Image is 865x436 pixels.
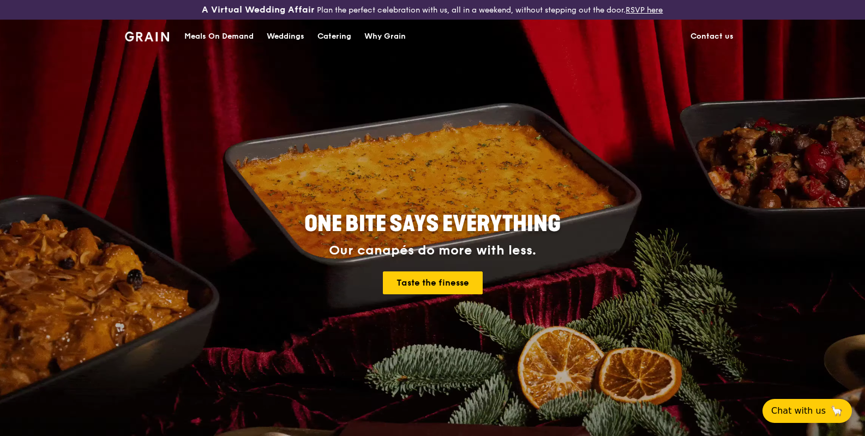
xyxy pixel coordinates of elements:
a: Weddings [260,20,311,53]
span: 🦙 [830,404,843,417]
button: Chat with us🦙 [762,399,852,423]
div: Our canapés do more with less. [236,243,629,258]
a: Why Grain [358,20,412,53]
span: Chat with us [771,404,826,417]
div: Meals On Demand [184,20,254,53]
img: Grain [125,32,169,41]
h3: A Virtual Wedding Affair [202,4,315,15]
div: Weddings [267,20,304,53]
div: Why Grain [364,20,406,53]
div: Catering [317,20,351,53]
a: Contact us [684,20,740,53]
a: Catering [311,20,358,53]
a: RSVP here [626,5,663,15]
span: ONE BITE SAYS EVERYTHING [304,211,561,237]
div: Plan the perfect celebration with us, all in a weekend, without stepping out the door. [144,4,720,15]
a: GrainGrain [125,19,169,52]
a: Taste the finesse [383,271,483,294]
